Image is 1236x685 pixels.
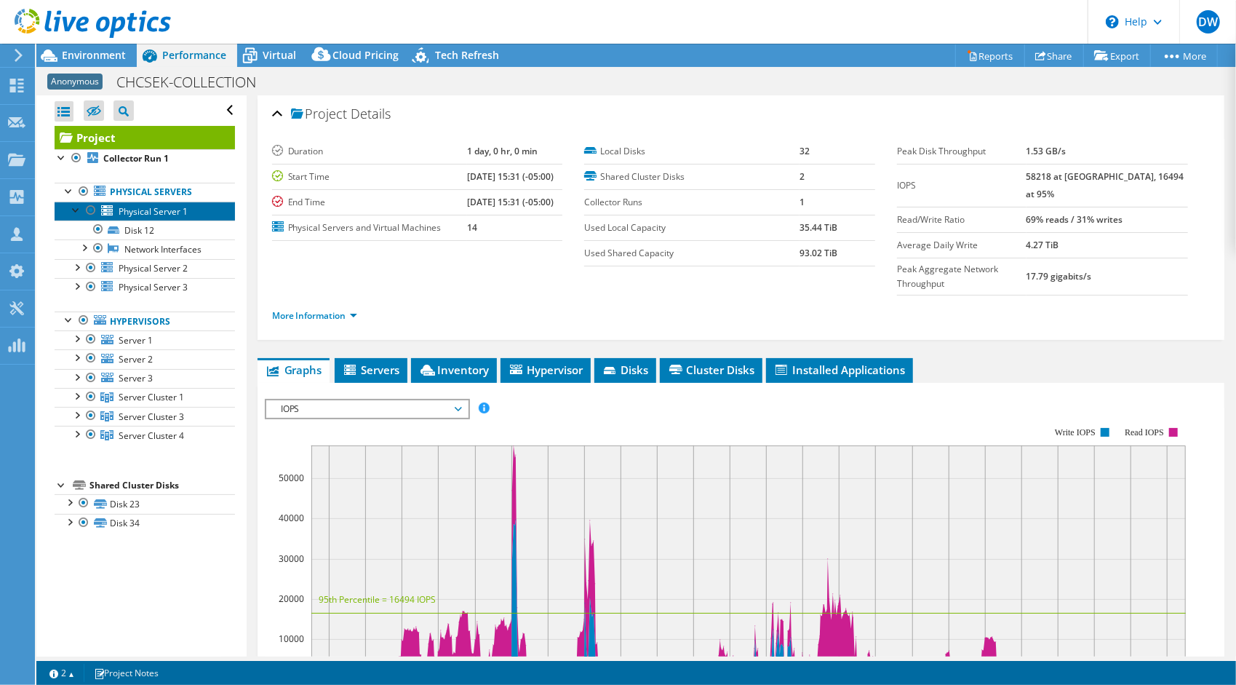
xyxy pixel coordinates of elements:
a: Server 3 [55,369,235,388]
span: Cloud Pricing [332,48,399,62]
a: Hypervisors [55,312,235,330]
b: 14 [467,221,477,234]
span: Installed Applications [773,363,906,377]
text: 30000 [279,553,304,565]
a: 2 [39,664,84,682]
span: Inventory [418,363,490,377]
h1: CHCSEK-COLLECTION [110,74,279,90]
a: Project [55,126,235,149]
label: Collector Runs [584,195,800,210]
span: Performance [162,48,226,62]
label: Duration [272,144,467,159]
label: End Time [272,195,467,210]
span: Server 3 [119,372,153,384]
label: Read/Write Ratio [897,213,1026,227]
label: Shared Cluster Disks [584,170,800,184]
label: Physical Servers and Virtual Machines [272,221,467,235]
a: Disk 23 [55,494,235,513]
span: Server 1 [119,334,153,347]
span: Disks [602,363,649,377]
b: [DATE] 15:31 (-05:00) [467,196,554,208]
a: Server Cluster 4 [55,426,235,445]
a: Disk 34 [55,514,235,533]
span: Details [351,105,391,122]
b: 69% reads / 31% writes [1026,213,1123,226]
b: 93.02 TiB [800,247,837,259]
text: 40000 [279,512,304,524]
text: Read IOPS [1125,427,1164,437]
a: Server 1 [55,330,235,349]
span: Virtual [263,48,296,62]
text: 95th Percentile = 16494 IOPS [319,593,436,606]
b: 35.44 TiB [800,221,837,234]
label: Peak Disk Throughput [897,144,1026,159]
b: 1 day, 0 hr, 0 min [467,145,538,157]
span: Physical Server 1 [119,205,188,218]
a: Physical Server 3 [55,278,235,297]
a: Server Cluster 3 [55,407,235,426]
a: Reports [955,44,1025,67]
span: Project [291,107,348,122]
span: Servers [342,363,400,377]
b: [DATE] 15:31 (-05:00) [467,170,554,183]
span: Cluster Disks [667,363,755,377]
text: Write IOPS [1055,427,1096,437]
label: Used Shared Capacity [584,246,800,261]
a: Export [1083,44,1151,67]
span: Server Cluster 3 [119,411,184,423]
b: 2 [800,170,805,183]
b: 58218 at [GEOGRAPHIC_DATA], 16494 at 95% [1026,170,1184,200]
a: Server Cluster 1 [55,388,235,407]
span: Tech Refresh [435,48,499,62]
span: Server Cluster 1 [119,391,184,403]
b: 17.79 gigabits/s [1026,270,1092,282]
a: Physical Server 2 [55,259,235,278]
b: 32 [800,145,810,157]
a: Share [1024,44,1084,67]
text: 10000 [279,633,304,645]
span: Graphs [265,363,322,377]
a: Collector Run 1 [55,149,235,168]
text: 20000 [279,593,304,605]
label: Used Local Capacity [584,221,800,235]
span: Environment [62,48,126,62]
span: Physical Server 3 [119,281,188,293]
div: Shared Cluster Disks [89,477,235,494]
b: 1 [800,196,805,208]
a: Project Notes [84,664,169,682]
a: More [1150,44,1218,67]
span: Server Cluster 4 [119,429,184,442]
b: Collector Run 1 [103,152,169,165]
label: Local Disks [584,144,800,159]
span: IOPS [274,400,460,418]
label: IOPS [897,178,1026,193]
a: Physical Server 1 [55,202,235,221]
label: Peak Aggregate Network Throughput [897,262,1026,291]
label: Average Daily Write [897,238,1026,253]
a: Physical Servers [55,183,235,202]
a: Server 2 [55,349,235,368]
b: 1.53 GB/s [1026,145,1066,157]
a: Disk 12 [55,221,235,239]
text: 50000 [279,472,304,484]
b: 4.27 TiB [1026,239,1059,251]
a: More Information [272,309,357,322]
span: DW [1197,10,1220,33]
span: Hypervisor [508,363,583,377]
svg: \n [1106,15,1119,28]
span: Physical Server 2 [119,262,188,274]
span: Server 2 [119,353,153,365]
label: Start Time [272,170,467,184]
span: Anonymous [47,74,103,90]
a: Network Interfaces [55,239,235,258]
